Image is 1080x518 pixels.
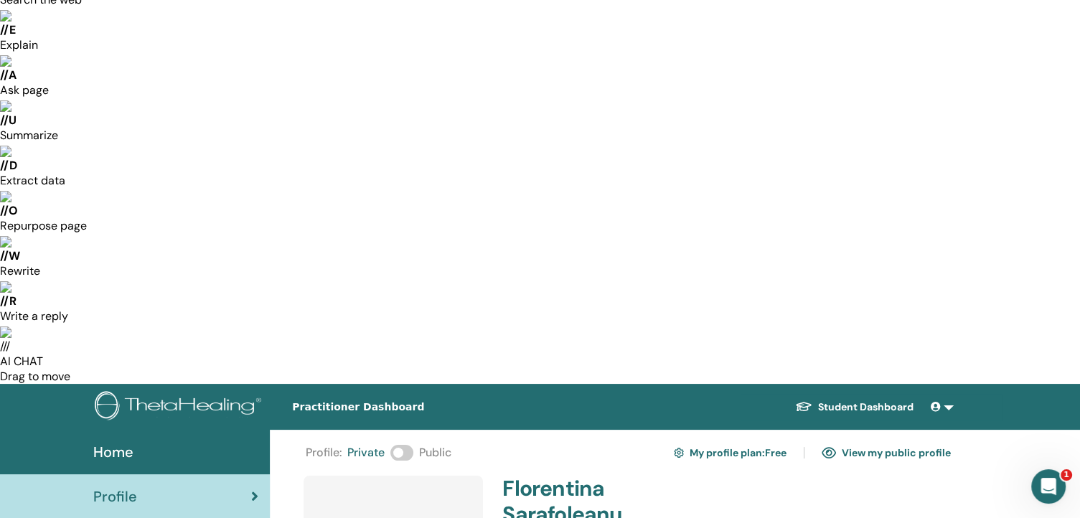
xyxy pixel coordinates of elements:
span: 1 [1061,469,1072,481]
span: Private [347,444,385,461]
span: Public [419,444,451,461]
span: Practitioner Dashboard [292,400,507,415]
img: cog.svg [674,446,684,460]
img: graduation-cap-white.svg [795,400,812,413]
span: Profile : [306,444,342,461]
span: Home [93,441,133,463]
a: View my public profile [822,441,951,464]
a: My profile plan:Free [674,441,786,464]
iframe: Intercom live chat [1031,469,1066,504]
img: logo.png [95,391,266,423]
span: Profile [93,486,137,507]
img: eye.svg [822,446,836,459]
a: Student Dashboard [784,394,925,420]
